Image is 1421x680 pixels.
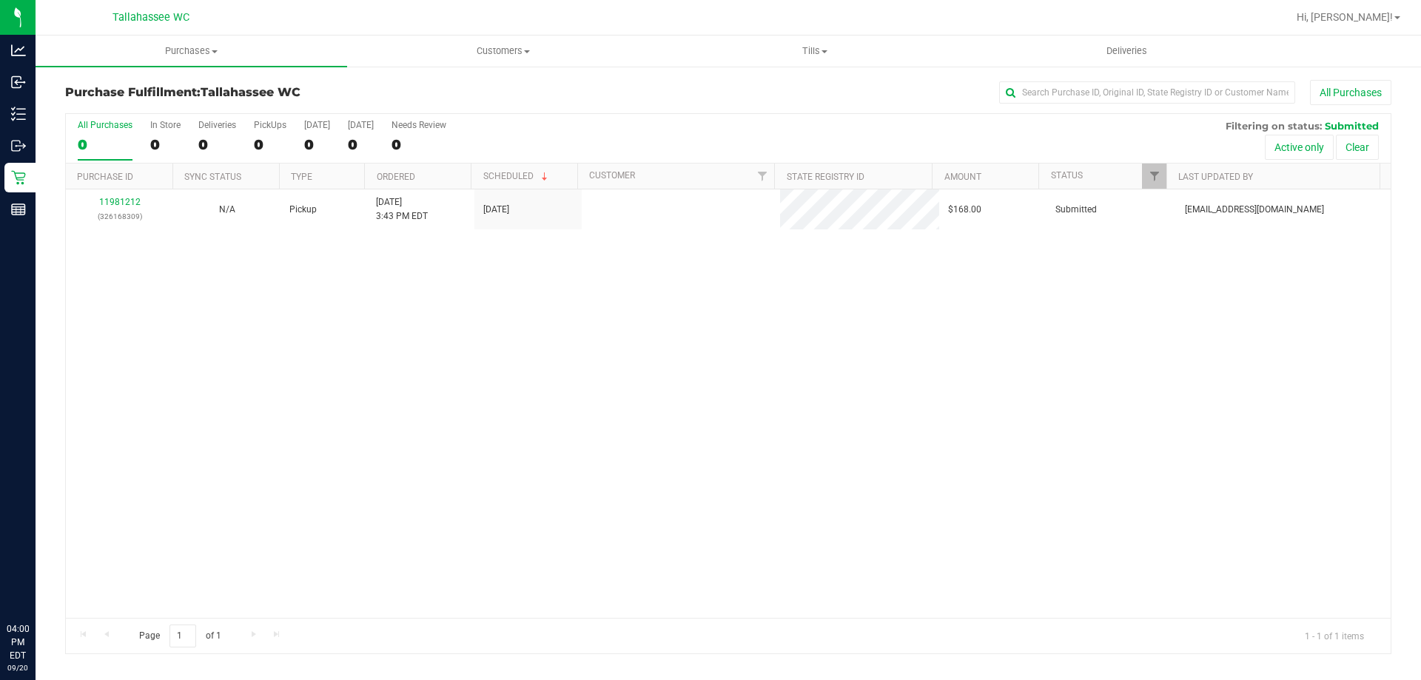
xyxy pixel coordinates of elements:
a: Purchase ID [77,172,133,182]
span: Tallahassee WC [201,85,300,99]
span: 1 - 1 of 1 items [1293,625,1376,647]
div: 0 [348,136,374,153]
inline-svg: Reports [11,202,26,217]
a: Status [1051,170,1083,181]
div: 0 [254,136,286,153]
button: Clear [1336,135,1379,160]
a: Type [291,172,312,182]
inline-svg: Outbound [11,138,26,153]
inline-svg: Inbound [11,75,26,90]
span: $168.00 [948,203,981,217]
a: Sync Status [184,172,241,182]
span: Submitted [1055,203,1097,217]
span: [DATE] [483,203,509,217]
span: Deliveries [1086,44,1167,58]
div: PickUps [254,120,286,130]
p: (326168309) [75,209,164,223]
span: [EMAIL_ADDRESS][DOMAIN_NAME] [1185,203,1324,217]
span: [DATE] 3:43 PM EDT [376,195,428,223]
span: Customers [348,44,658,58]
div: [DATE] [348,120,374,130]
div: Needs Review [392,120,446,130]
a: State Registry ID [787,172,864,182]
button: All Purchases [1310,80,1391,105]
a: Ordered [377,172,415,182]
div: 0 [304,136,330,153]
span: Purchases [36,44,347,58]
p: 04:00 PM EDT [7,622,29,662]
a: 11981212 [99,197,141,207]
div: 0 [78,136,132,153]
div: [DATE] [304,120,330,130]
inline-svg: Retail [11,170,26,185]
div: 0 [392,136,446,153]
div: All Purchases [78,120,132,130]
input: Search Purchase ID, Original ID, State Registry ID or Customer Name... [999,81,1295,104]
span: Submitted [1325,120,1379,132]
inline-svg: Inventory [11,107,26,121]
a: Scheduled [483,171,551,181]
a: Amount [944,172,981,182]
span: Page of 1 [127,625,233,647]
a: Purchases [36,36,347,67]
span: Hi, [PERSON_NAME]! [1297,11,1393,23]
span: Not Applicable [219,204,235,215]
a: Deliveries [971,36,1283,67]
h3: Purchase Fulfillment: [65,86,507,99]
a: Last Updated By [1178,172,1253,182]
span: Pickup [289,203,317,217]
div: In Store [150,120,181,130]
div: 0 [198,136,236,153]
div: 0 [150,136,181,153]
button: Active only [1265,135,1334,160]
input: 1 [169,625,196,647]
a: Tills [659,36,970,67]
inline-svg: Analytics [11,43,26,58]
a: Filter [750,164,774,189]
button: N/A [219,203,235,217]
span: Tills [659,44,970,58]
span: Filtering on status: [1226,120,1322,132]
span: Tallahassee WC [112,11,189,24]
p: 09/20 [7,662,29,673]
iframe: Resource center [15,562,59,606]
a: Filter [1142,164,1166,189]
div: Deliveries [198,120,236,130]
a: Customers [347,36,659,67]
a: Customer [589,170,635,181]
